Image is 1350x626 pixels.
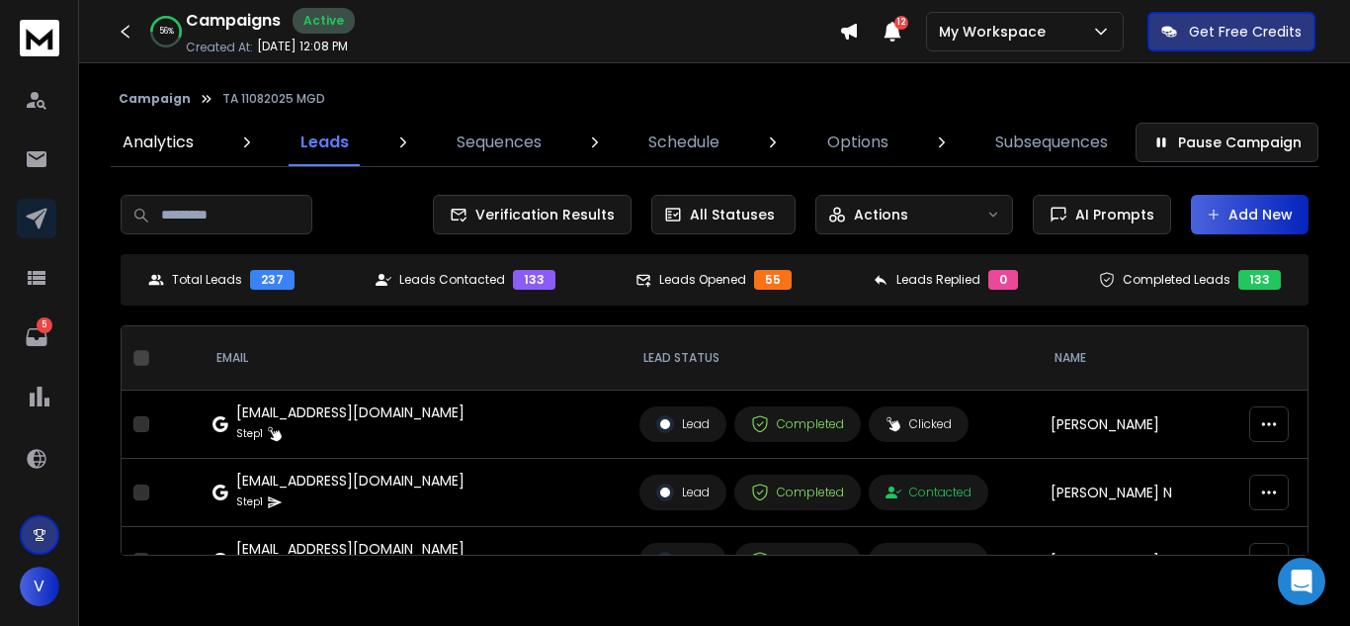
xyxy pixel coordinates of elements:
[751,415,844,433] div: Completed
[186,40,253,55] p: Created At:
[293,8,355,34] div: Active
[656,552,710,570] div: Lead
[20,567,59,606] button: V
[123,131,194,154] p: Analytics
[1136,123,1318,162] button: Pause Campaign
[222,91,325,107] p: TA 11082025 MGD
[119,91,191,107] button: Campaign
[236,471,464,491] div: [EMAIL_ADDRESS][DOMAIN_NAME]
[513,270,555,290] div: 133
[236,539,464,559] div: [EMAIL_ADDRESS][DOMAIN_NAME]
[751,552,844,570] div: Completed
[20,20,59,56] img: logo
[815,119,900,166] a: Options
[250,270,295,290] div: 237
[399,272,505,288] p: Leads Contacted
[636,119,731,166] a: Schedule
[656,484,710,501] div: Lead
[1147,12,1315,51] button: Get Free Credits
[257,39,348,54] p: [DATE] 12:08 PM
[894,16,908,30] span: 12
[854,205,908,224] p: Actions
[37,317,52,333] p: 5
[172,272,242,288] p: Total Leads
[896,272,980,288] p: Leads Replied
[751,484,844,501] div: Completed
[1039,391,1238,459] td: [PERSON_NAME]
[1191,195,1308,234] button: Add New
[656,415,710,433] div: Lead
[886,416,952,432] div: Clicked
[886,553,971,569] div: Contacted
[939,22,1054,42] p: My Workspace
[201,326,628,391] th: EMAIL
[1039,326,1238,391] th: NAME
[886,485,971,500] div: Contacted
[690,205,775,224] p: All Statuses
[159,26,174,38] p: 56 %
[300,131,349,154] p: Leads
[236,492,263,512] p: Step 1
[236,424,263,444] p: Step 1
[983,119,1120,166] a: Subsequences
[186,9,281,33] h1: Campaigns
[659,272,746,288] p: Leads Opened
[236,402,464,422] div: [EMAIL_ADDRESS][DOMAIN_NAME]
[648,131,719,154] p: Schedule
[1033,195,1171,234] button: AI Prompts
[1278,558,1325,605] div: Open Intercom Messenger
[1123,272,1230,288] p: Completed Leads
[433,195,632,234] button: Verification Results
[1039,527,1238,595] td: [PERSON_NAME]
[1189,22,1302,42] p: Get Free Credits
[17,317,56,357] a: 5
[988,270,1018,290] div: 0
[1238,270,1281,290] div: 133
[289,119,361,166] a: Leads
[754,270,792,290] div: 55
[628,326,1039,391] th: LEAD STATUS
[457,131,542,154] p: Sequences
[1039,459,1238,527] td: [PERSON_NAME] N
[827,131,888,154] p: Options
[995,131,1108,154] p: Subsequences
[467,205,615,224] span: Verification Results
[1067,205,1154,224] span: AI Prompts
[445,119,553,166] a: Sequences
[111,119,206,166] a: Analytics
